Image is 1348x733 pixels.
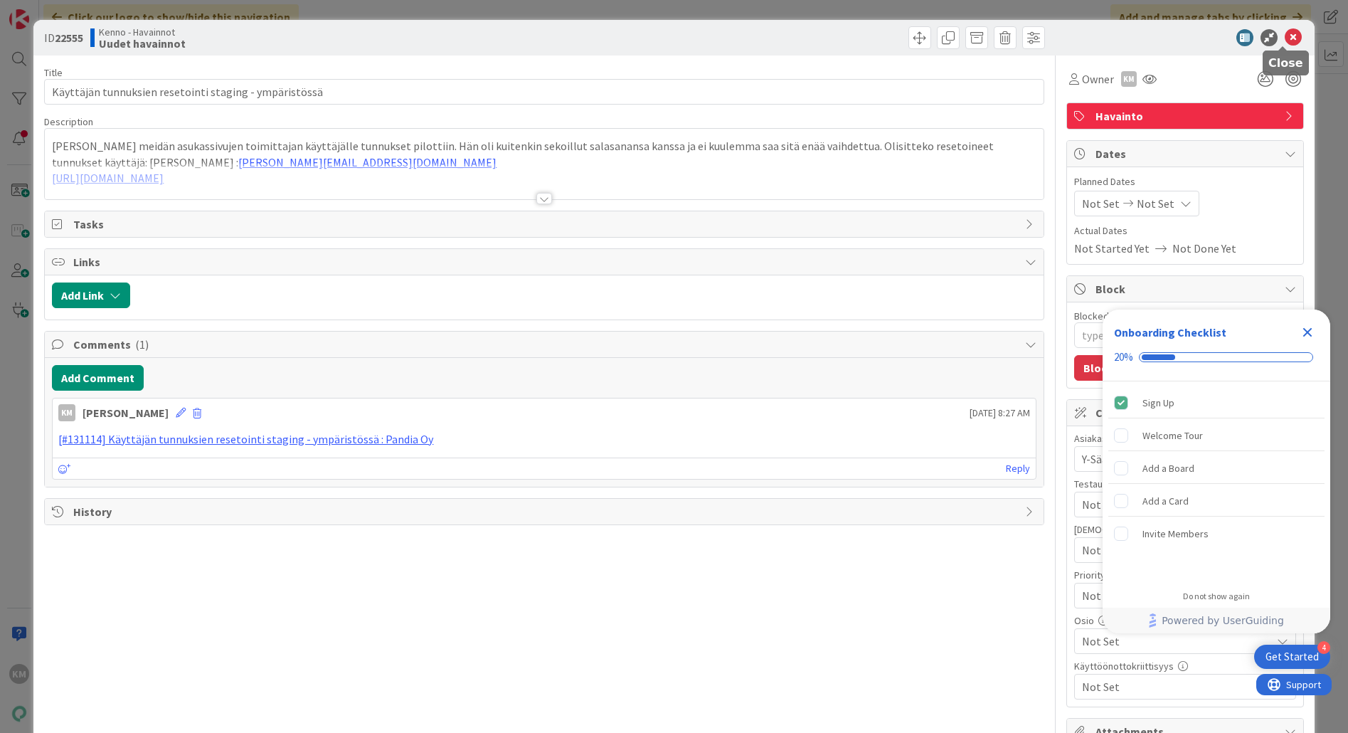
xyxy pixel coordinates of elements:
[73,503,1017,520] span: History
[1142,525,1209,542] div: Invite Members
[1142,394,1174,411] div: Sign Up
[1082,586,1264,606] span: Not Set
[238,155,497,169] a: [PERSON_NAME][EMAIL_ADDRESS][DOMAIN_NAME]
[1296,321,1319,344] div: Close Checklist
[52,138,1036,170] p: [PERSON_NAME] meidän asukassivujen toimittajan käyttäjälle tunnukset pilottiin. Hän oli kuitenkin...
[1254,645,1330,669] div: Open Get Started checklist, remaining modules: 4
[1142,427,1203,444] div: Welcome Tour
[44,29,83,46] span: ID
[1108,518,1325,549] div: Invite Members is incomplete.
[1082,678,1271,695] span: Not Set
[1121,71,1137,87] div: KM
[1103,381,1330,581] div: Checklist items
[1268,56,1303,70] h5: Close
[73,253,1017,270] span: Links
[99,38,186,49] b: Uudet havainnot
[1074,174,1296,189] span: Planned Dates
[1162,612,1284,629] span: Powered by UserGuiding
[1114,351,1133,364] div: 20%
[1317,641,1330,654] div: 4
[1082,496,1271,513] span: Not Set
[58,404,75,421] div: KM
[58,432,433,446] a: [#131114] Käyttäjän tunnuksien resetointi staging - ympäristössä : Pandia Oy
[1082,542,1271,559] span: Not Set
[99,26,186,38] span: Kenno - Havainnot
[1074,616,1296,626] div: Osio
[1108,387,1325,418] div: Sign Up is complete.
[1082,70,1114,88] span: Owner
[1114,351,1319,364] div: Checklist progress: 20%
[1103,608,1330,633] div: Footer
[44,115,93,128] span: Description
[1142,460,1194,477] div: Add a Board
[44,79,1044,105] input: type card name here...
[1074,570,1296,580] div: Priority
[1108,453,1325,484] div: Add a Board is incomplete.
[1082,633,1271,650] span: Not Set
[52,283,130,308] button: Add Link
[1095,280,1278,297] span: Block
[1074,661,1296,671] div: Käyttöönottokriittisyys
[1074,223,1296,238] span: Actual Dates
[1095,145,1278,162] span: Dates
[1108,420,1325,451] div: Welcome Tour is incomplete.
[83,404,169,421] div: [PERSON_NAME]
[1074,240,1150,257] span: Not Started Yet
[1114,324,1226,341] div: Onboarding Checklist
[1172,240,1236,257] span: Not Done Yet
[73,336,1017,353] span: Comments
[1074,310,1143,322] label: Blocked Reason
[1110,608,1323,633] a: Powered by UserGuiding
[1108,485,1325,517] div: Add a Card is incomplete.
[30,2,65,19] span: Support
[1095,107,1278,125] span: Havainto
[1183,591,1250,602] div: Do not show again
[1137,195,1174,212] span: Not Set
[1103,310,1330,633] div: Checklist Container
[52,365,144,391] button: Add Comment
[1142,492,1189,510] div: Add a Card
[73,216,1017,233] span: Tasks
[1095,404,1278,421] span: Custom Fields
[1265,650,1319,664] div: Get Started
[44,66,63,79] label: Title
[1082,195,1120,212] span: Not Set
[1074,479,1296,489] div: Testaus
[970,406,1030,421] span: [DATE] 8:27 AM
[135,337,149,352] span: ( 1 )
[1074,524,1296,534] div: [DEMOGRAPHIC_DATA]
[1006,460,1030,478] a: Reply
[55,31,83,45] b: 22555
[1074,355,1123,381] button: Block
[1074,433,1296,443] div: Asiakas
[1082,450,1271,468] span: Y-Säätiö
